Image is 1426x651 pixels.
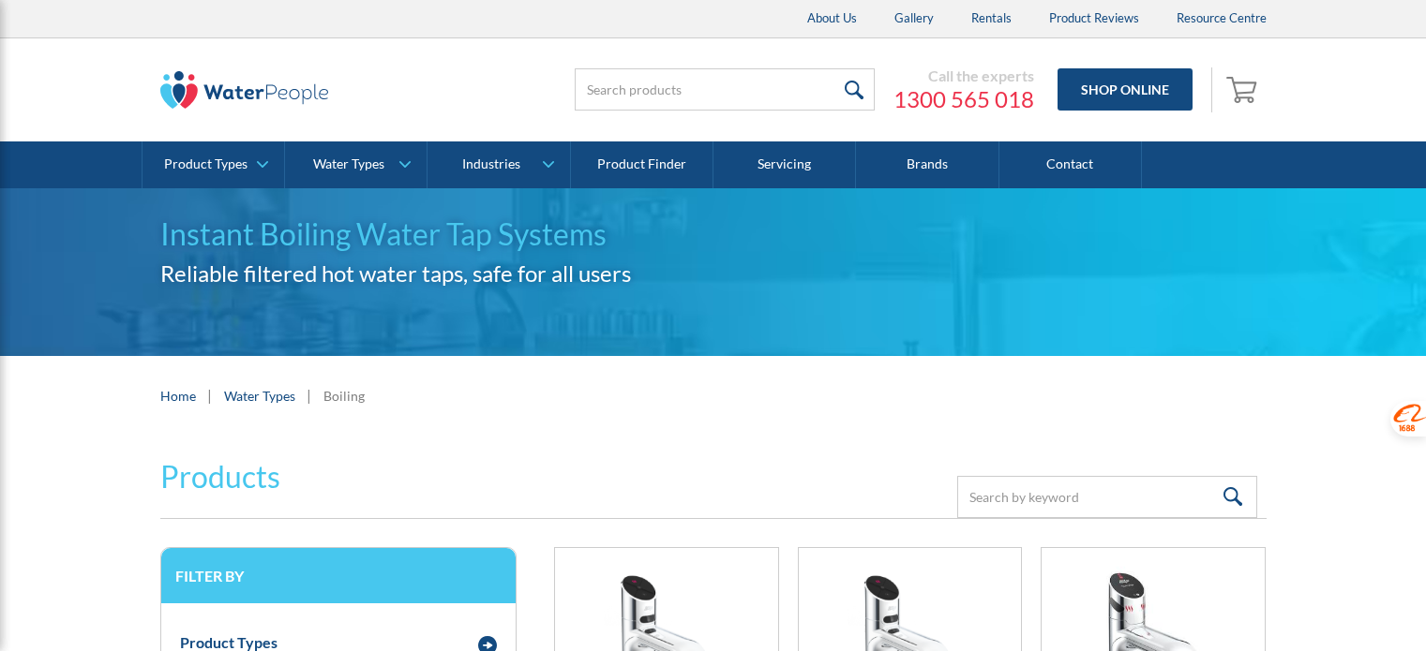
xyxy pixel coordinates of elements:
[205,384,215,407] div: |
[323,386,365,406] div: Boiling
[575,68,875,111] input: Search products
[571,141,713,188] a: Product Finder
[160,454,280,499] h2: Products
[999,141,1142,188] a: Contact
[143,141,284,188] a: Product Types
[893,67,1034,85] div: Call the experts
[224,386,295,406] a: Water Types
[1058,68,1193,111] a: Shop Online
[1226,74,1262,104] img: shopping cart
[428,141,569,188] a: Industries
[893,85,1034,113] a: 1300 565 018
[175,567,502,584] h3: Filter by
[713,141,856,188] a: Servicing
[313,156,384,172] div: Water Types
[160,212,1267,257] h1: Instant Boiling Water Tap Systems
[305,384,314,407] div: |
[160,71,329,109] img: The Water People
[164,156,248,172] div: Product Types
[160,257,1267,290] h2: Reliable filtered hot water taps, safe for all users
[856,141,998,188] a: Brands
[462,156,520,172] div: Industries
[285,141,427,188] a: Water Types
[957,476,1257,518] input: Search by keyword
[1222,67,1267,112] a: Open cart
[160,386,196,406] a: Home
